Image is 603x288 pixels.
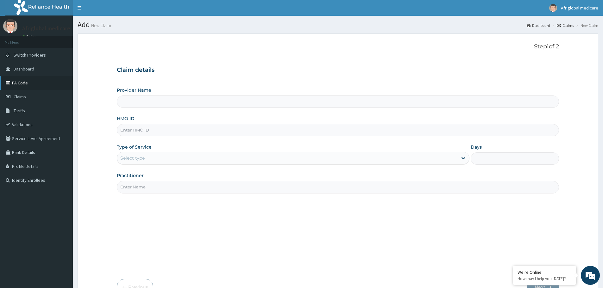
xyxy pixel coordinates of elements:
[14,52,46,58] span: Switch Providers
[117,67,559,74] h3: Claim details
[561,5,598,11] span: Afriglobal medicare
[471,144,482,150] label: Days
[14,108,25,113] span: Tariffs
[117,181,559,193] input: Enter Name
[518,269,571,275] div: We're Online!
[518,276,571,281] p: How may I help you today?
[557,23,574,28] a: Claims
[120,155,145,161] div: Select type
[22,26,70,31] p: Afriglobal medicare
[575,23,598,28] li: New Claim
[117,144,152,150] label: Type of Service
[78,21,598,29] h1: Add
[117,115,135,122] label: HMO ID
[90,23,111,28] small: New Claim
[22,34,37,39] a: Online
[117,124,559,136] input: Enter HMO ID
[549,4,557,12] img: User Image
[14,94,26,100] span: Claims
[527,23,550,28] a: Dashboard
[117,172,144,179] label: Practitioner
[14,66,34,72] span: Dashboard
[117,43,559,50] p: Step 1 of 2
[3,19,17,33] img: User Image
[117,87,151,93] label: Provider Name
